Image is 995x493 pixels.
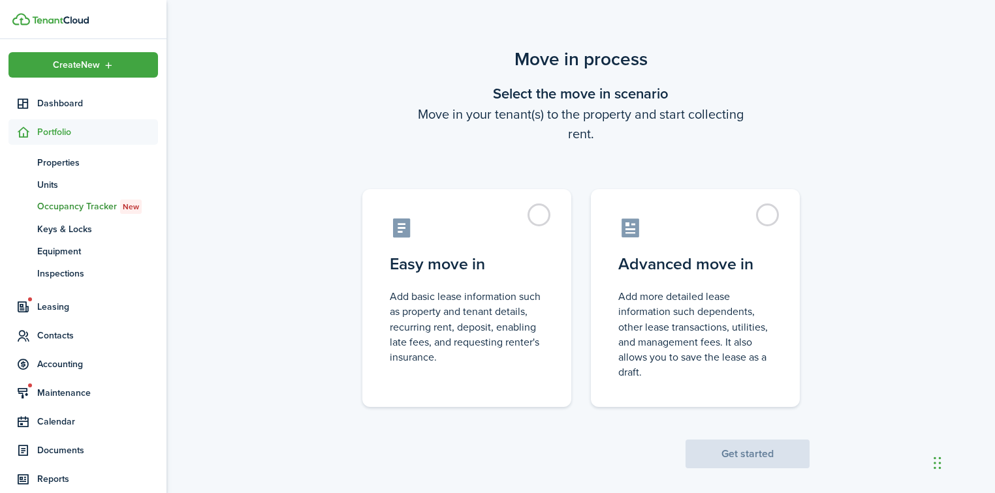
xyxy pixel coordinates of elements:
[8,196,158,218] a: Occupancy TrackerNew
[37,357,158,371] span: Accounting
[37,472,158,486] span: Reports
[930,430,995,493] iframe: Chat Widget
[353,83,810,104] wizard-step-header-title: Select the move in scenario
[618,289,772,380] control-radio-card-description: Add more detailed lease information such dependents, other lease transactions, utilities, and man...
[37,125,158,139] span: Portfolio
[123,201,139,213] span: New
[8,262,158,284] a: Inspections
[53,61,100,70] span: Create New
[37,329,158,342] span: Contacts
[37,245,158,258] span: Equipment
[37,178,158,192] span: Units
[37,156,158,170] span: Properties
[353,104,810,143] wizard-step-header-description: Move in your tenant(s) to the property and start collecting rent.
[32,16,89,24] img: TenantCloud
[8,173,158,196] a: Units
[390,289,544,365] control-radio-card-description: Add basic lease information such as property and tenant details, recurring rent, deposit, enablin...
[37,97,158,110] span: Dashboard
[37,443,158,457] span: Documents
[618,252,772,276] control-radio-card-title: Advanced move in
[934,443,941,483] div: Drag
[8,151,158,173] a: Properties
[8,466,158,492] a: Reports
[353,46,810,73] scenario-title: Move in process
[12,13,30,25] img: TenantCloud
[8,240,158,262] a: Equipment
[8,52,158,78] button: Open menu
[8,91,158,116] a: Dashboard
[37,386,158,400] span: Maintenance
[37,415,158,428] span: Calendar
[390,252,544,276] control-radio-card-title: Easy move in
[37,267,158,280] span: Inspections
[37,222,158,236] span: Keys & Locks
[8,218,158,240] a: Keys & Locks
[37,300,158,314] span: Leasing
[37,200,158,214] span: Occupancy Tracker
